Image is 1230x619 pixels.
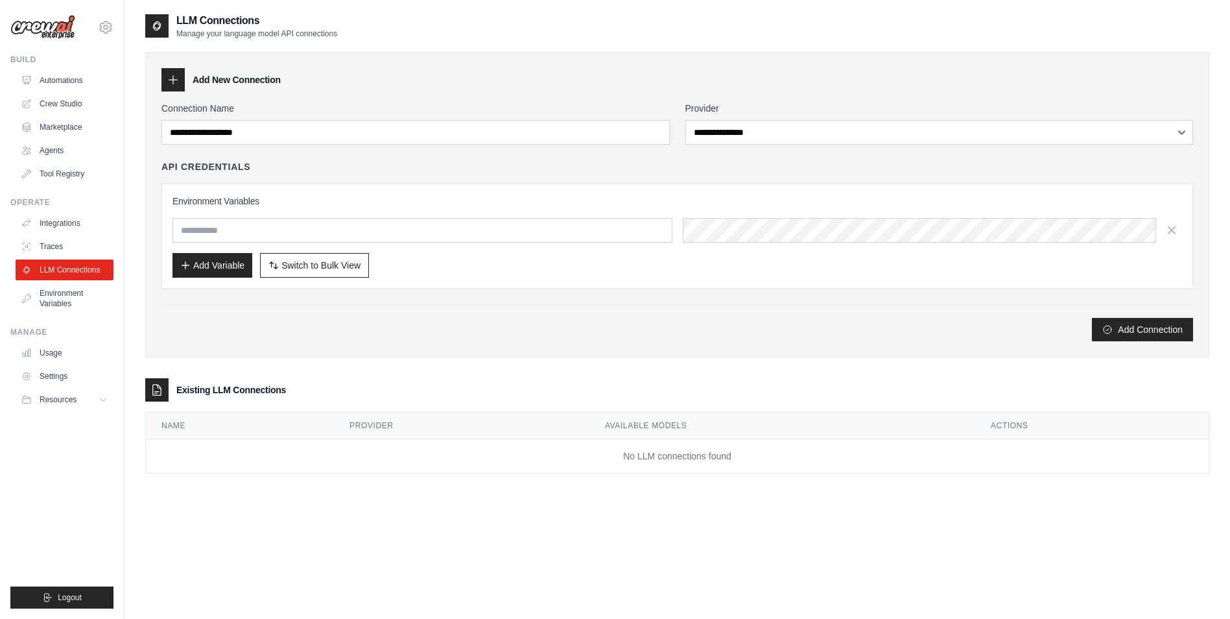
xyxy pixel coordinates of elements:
button: Logout [10,587,113,609]
a: Settings [16,366,113,387]
a: Integrations [16,213,113,234]
p: Manage your language model API connections [176,29,337,39]
label: Provider [685,102,1194,115]
h2: LLM Connections [176,13,337,29]
button: Add Connection [1092,318,1193,341]
div: Operate [10,197,113,208]
a: Tool Registry [16,164,113,184]
h4: API Credentials [161,160,250,173]
span: Switch to Bulk View [281,259,361,272]
a: Marketplace [16,117,113,138]
button: Add Variable [172,253,252,278]
button: Switch to Bulk View [260,253,369,278]
th: Available Models [589,413,975,439]
a: Automations [16,70,113,91]
a: Traces [16,236,113,257]
h3: Environment Variables [172,195,1182,208]
a: LLM Connections [16,260,113,280]
h3: Add New Connection [193,73,281,86]
th: Provider [334,413,589,439]
th: Actions [975,413,1209,439]
div: Build [10,55,113,65]
a: Crew Studio [16,93,113,114]
span: Resources [40,394,77,405]
td: No LLM connections found [146,439,1209,474]
span: Logout [58,592,82,603]
div: Manage [10,327,113,337]
label: Connection Name [161,102,670,115]
img: Logo [10,15,75,40]
a: Usage [16,343,113,363]
a: Agents [16,140,113,161]
h3: Existing LLM Connections [176,383,286,396]
a: Environment Variables [16,283,113,314]
button: Resources [16,389,113,410]
th: Name [146,413,334,439]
